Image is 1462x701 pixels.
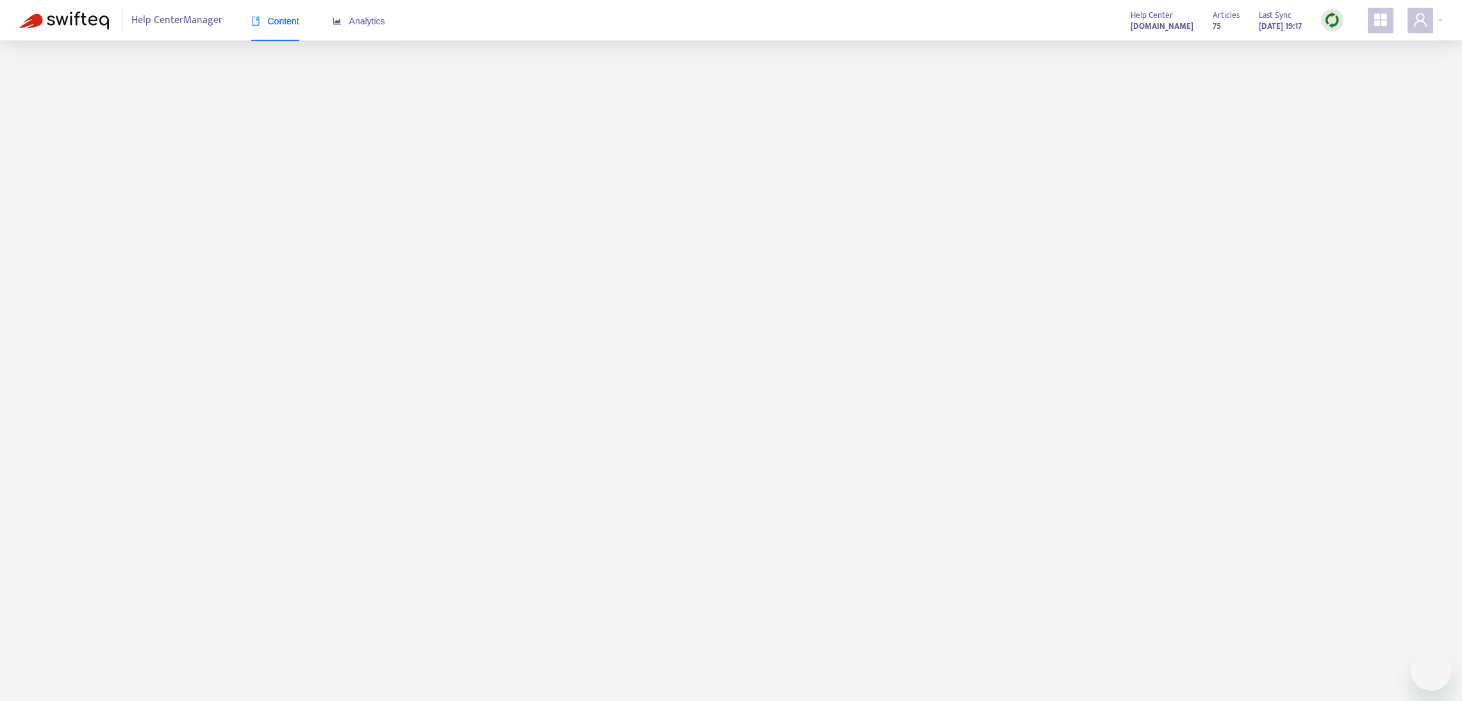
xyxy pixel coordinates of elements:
iframe: Button to launch messaging window [1411,650,1452,691]
span: book [251,17,260,26]
span: user [1413,12,1428,28]
span: Articles [1213,8,1240,22]
strong: 75 [1213,19,1221,33]
span: Content [251,16,299,26]
a: [DOMAIN_NAME] [1131,19,1193,33]
span: Help Center [1131,8,1173,22]
span: Help Center Manager [131,8,222,33]
span: Analytics [333,16,385,26]
span: area-chart [333,17,342,26]
span: appstore [1373,12,1388,28]
span: Last Sync [1259,8,1292,22]
strong: [DATE] 19:17 [1259,19,1302,33]
img: Swifteq [19,12,109,29]
img: sync.dc5367851b00ba804db3.png [1324,12,1340,28]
